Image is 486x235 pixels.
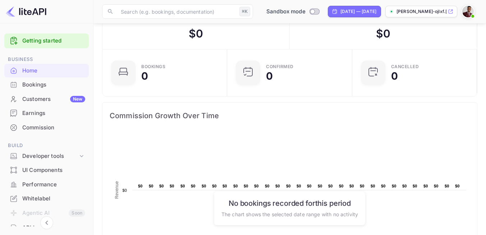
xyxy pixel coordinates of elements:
text: $0 [191,184,196,188]
div: 0 [391,71,398,81]
text: $0 [223,184,227,188]
a: Commission [4,121,89,134]
text: $0 [233,184,238,188]
text: $0 [360,184,364,188]
text: $0 [275,184,280,188]
text: $0 [149,184,153,188]
text: $0 [339,184,344,188]
text: $0 [286,184,291,188]
text: $0 [254,184,259,188]
text: $0 [349,184,354,188]
text: $0 [381,184,386,188]
div: Bookings [4,78,89,92]
a: Getting started [22,37,85,45]
text: $0 [244,184,248,188]
div: UI Components [4,163,89,177]
text: $0 [328,184,333,188]
text: $0 [159,184,164,188]
text: $0 [423,184,428,188]
div: Commission [4,121,89,135]
a: UI Components [4,163,89,177]
div: $ 0 [376,26,390,42]
div: Developer tools [4,150,89,163]
span: Build [4,142,89,150]
span: Sandbox mode [266,8,306,16]
text: $0 [455,184,460,188]
div: Home [4,64,89,78]
div: New [70,96,85,102]
div: Earnings [4,106,89,120]
a: API Logs [4,221,89,234]
text: $0 [212,184,217,188]
div: UI Components [22,166,85,174]
text: $0 [297,184,301,188]
div: Developer tools [22,152,78,160]
h6: No bookings recorded for this period [221,199,358,207]
text: $0 [445,184,449,188]
div: Home [22,67,85,75]
text: $0 [122,188,127,192]
a: Performance [4,178,89,191]
div: API Logs [22,224,85,232]
div: Bookings [22,81,85,89]
text: $0 [413,184,417,188]
text: $0 [202,184,206,188]
text: $0 [170,184,174,188]
div: Customers [22,95,85,103]
div: Click to change the date range period [328,6,381,17]
div: [DATE] — [DATE] [340,8,376,15]
a: Bookings [4,78,89,91]
div: 0 [141,71,148,81]
img: LiteAPI logo [6,6,46,17]
div: $ 0 [189,26,203,42]
p: The chart shows the selected date range with no activity [221,210,358,218]
span: Business [4,56,89,63]
div: Confirmed [266,65,294,69]
div: Earnings [22,109,85,117]
div: Whitelabel [22,195,85,203]
text: $0 [402,184,407,188]
div: 0 [266,71,273,81]
div: ⌘K [239,7,250,16]
text: $0 [265,184,270,188]
text: $0 [138,184,143,188]
text: $0 [371,184,375,188]
text: $0 [434,184,439,188]
img: John Obidi [462,6,474,17]
div: Switch to Production mode [263,8,322,16]
text: $0 [318,184,322,188]
div: Getting started [4,34,89,48]
input: Search (e.g. bookings, documentation) [116,4,237,19]
a: Home [4,64,89,77]
p: [PERSON_NAME]-ojlxf.[PERSON_NAME]... [396,8,446,15]
div: CANCELLED [391,65,419,69]
text: $0 [180,184,185,188]
text: $0 [392,184,396,188]
a: CustomersNew [4,92,89,106]
text: $0 [307,184,312,188]
text: Revenue [114,181,119,199]
a: Earnings [4,106,89,120]
a: Whitelabel [4,192,89,205]
div: Bookings [141,65,165,69]
div: Commission [22,124,85,132]
div: CustomersNew [4,92,89,106]
div: Performance [22,181,85,189]
span: Commission Growth Over Time [110,110,470,121]
button: Collapse navigation [40,216,53,229]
